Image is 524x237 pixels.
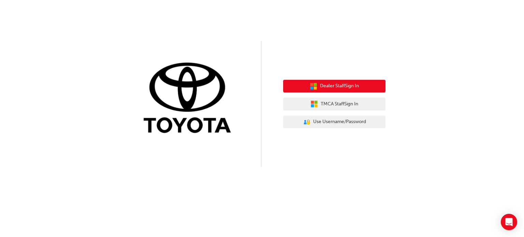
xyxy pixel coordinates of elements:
[283,116,385,129] button: Use Username/Password
[320,82,359,90] span: Dealer Staff Sign In
[321,100,358,108] span: TMCA Staff Sign In
[139,61,241,136] img: Trak
[283,98,385,110] button: TMCA StaffSign In
[501,214,517,230] div: Open Intercom Messenger
[283,80,385,93] button: Dealer StaffSign In
[313,118,366,126] span: Use Username/Password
